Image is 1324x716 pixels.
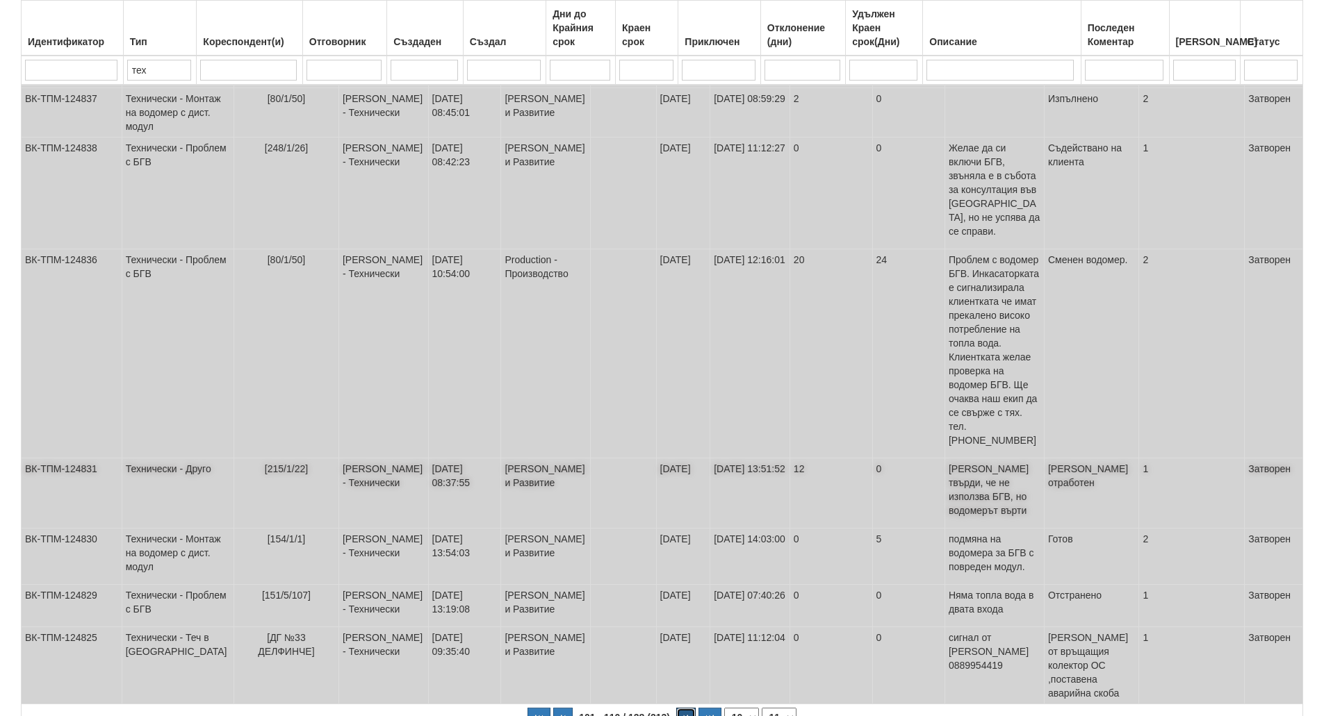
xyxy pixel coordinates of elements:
[710,528,790,585] td: [DATE] 14:03:00
[616,1,678,56] th: Краен срок: No sort applied, activate to apply an ascending sort
[25,32,120,51] div: Идентификатор
[656,458,710,528] td: [DATE]
[1139,138,1245,249] td: 1
[710,138,790,249] td: [DATE] 11:12:27
[872,627,945,704] td: 0
[307,32,383,51] div: Отговорник
[656,249,710,458] td: [DATE]
[428,138,501,249] td: [DATE] 08:42:23
[1245,138,1303,249] td: Затворен
[428,528,501,585] td: [DATE] 13:54:03
[262,590,311,601] span: [151/5/107]
[265,463,308,474] span: [215/1/22]
[1048,93,1098,104] span: Изпълнено
[258,632,314,657] span: [ДГ №33 ДЕЛФИНЧЕ]
[790,88,872,138] td: 2
[872,249,945,458] td: 24
[926,32,1077,51] div: Описание
[1139,627,1245,704] td: 1
[428,88,501,138] td: [DATE] 08:45:01
[790,627,872,704] td: 0
[656,138,710,249] td: [DATE]
[760,1,845,56] th: Отклонение (дни): No sort applied, activate to apply an ascending sort
[338,458,428,528] td: [PERSON_NAME] - Технически
[1048,632,1128,699] span: [PERSON_NAME] от връщащия колектор ОС ,поставена аварийна скоба
[682,32,757,51] div: Приключен
[710,249,790,458] td: [DATE] 12:16:01
[872,528,945,585] td: 5
[1048,142,1122,167] span: Съдействано на клиента
[872,138,945,249] td: 0
[127,32,193,51] div: Тип
[1245,249,1303,458] td: Затворен
[1245,627,1303,704] td: Затворен
[123,1,197,56] th: Тип: No sort applied, activate to apply an ascending sort
[1245,458,1303,528] td: Затворен
[428,585,501,627] td: [DATE] 13:19:08
[765,18,842,51] div: Отклонение (дни)
[949,588,1040,616] p: Няма топла вода в двата входа
[1139,585,1245,627] td: 1
[619,18,674,51] div: Краен срок
[949,631,1040,672] p: сигнал от [PERSON_NAME] 0889954419
[122,528,234,585] td: Технически - Монтаж на водомер с дист. модул
[501,88,590,138] td: [PERSON_NAME] и Развитие
[1085,18,1166,51] div: Последен Коментар
[391,32,459,51] div: Създаден
[710,627,790,704] td: [DATE] 11:12:04
[1241,1,1303,56] th: Статус: No sort applied, activate to apply an ascending sort
[656,88,710,138] td: [DATE]
[338,88,428,138] td: [PERSON_NAME] - Технически
[1048,463,1128,488] span: [PERSON_NAME] отработен
[265,142,308,153] span: [248/1/26]
[790,458,872,528] td: 12
[710,458,790,528] td: [DATE] 13:51:52
[501,585,590,627] td: [PERSON_NAME] и Развитие
[790,249,872,458] td: 20
[1139,88,1245,138] td: 2
[872,88,945,138] td: 0
[268,93,306,104] span: [80/1/50]
[501,528,590,585] td: [PERSON_NAME] и Развитие
[122,458,234,528] td: Технически - Друго
[849,4,919,51] div: Удължен Краен срок(Дни)
[1139,458,1245,528] td: 1
[790,528,872,585] td: 0
[122,249,234,458] td: Технически - Проблем с БГВ
[1048,533,1073,544] span: Готов
[949,141,1040,238] p: Желае да си включи БГВ, звъняла е в събота за консултация във [GEOGRAPHIC_DATA], но не успява да ...
[790,585,872,627] td: 0
[22,585,122,627] td: ВК-ТПМ-124829
[338,585,428,627] td: [PERSON_NAME] - Технически
[338,627,428,704] td: [PERSON_NAME] - Технически
[1245,528,1303,585] td: Затворен
[268,533,306,544] span: [154/1/1]
[467,32,543,51] div: Създал
[122,627,234,704] td: Технически - Теч в [GEOGRAPHIC_DATA]
[949,462,1040,517] p: [PERSON_NAME] твърди, че не използва БГВ, но водомерът върти
[463,1,546,56] th: Създал: No sort applied, activate to apply an ascending sort
[122,585,234,627] td: Технически - Проблем с БГВ
[1169,1,1241,56] th: Брой Файлове: No sort applied, activate to apply an ascending sort
[678,1,761,56] th: Приключен: No sort applied, activate to apply an ascending sort
[501,458,590,528] td: [PERSON_NAME] и Развитие
[656,528,710,585] td: [DATE]
[1245,585,1303,627] td: Затворен
[1244,32,1299,51] div: Статус
[268,254,306,265] span: [80/1/50]
[872,458,945,528] td: 0
[1139,249,1245,458] td: 2
[923,1,1081,56] th: Описание: No sort applied, activate to apply an ascending sort
[22,1,124,56] th: Идентификатор: No sort applied, activate to apply an ascending sort
[22,138,122,249] td: ВК-ТПМ-124838
[1048,254,1127,265] span: Сменен водомер.
[949,532,1040,574] p: подмяна на водомера за БГВ с повреден модул.
[22,88,122,138] td: ВК-ТПМ-124837
[22,528,122,585] td: ВК-ТПМ-124830
[546,1,616,56] th: Дни до Крайния срок: No sort applied, activate to apply an ascending sort
[1245,88,1303,138] td: Затворен
[1081,1,1169,56] th: Последен Коментар: No sort applied, activate to apply an ascending sort
[1173,32,1237,51] div: [PERSON_NAME]
[1048,590,1102,601] span: Отстранено
[710,585,790,627] td: [DATE] 07:40:26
